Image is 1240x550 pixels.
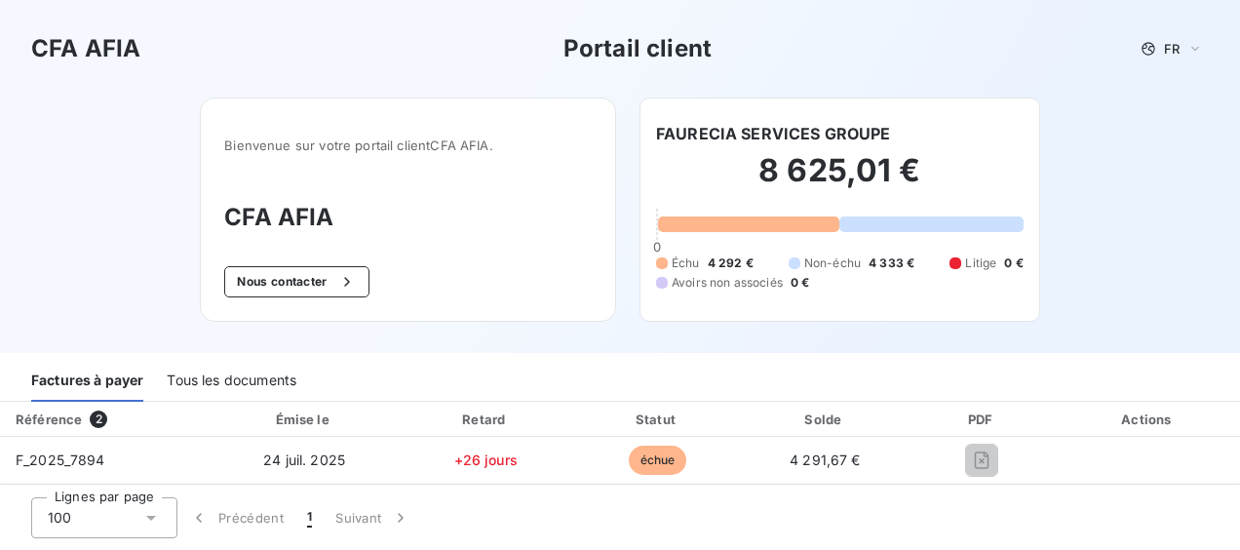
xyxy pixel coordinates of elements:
span: 100 [48,508,71,528]
span: 2 [90,411,107,428]
span: 24 juil. 2025 [263,452,345,468]
span: +26 jours [454,452,518,468]
div: Retard [403,410,568,429]
button: Nous contacter [224,266,368,297]
h3: Portail client [563,31,712,66]
div: Factures à payer [31,361,143,402]
span: Non-échu [804,255,861,272]
div: Solde [746,410,904,429]
span: F_2025_7894 [16,452,105,468]
h6: FAURECIA SERVICES GROUPE [656,122,891,145]
span: 4 333 € [869,255,914,272]
span: 4 292 € [708,255,754,272]
span: 0 [653,239,661,255]
span: 1 [307,508,312,528]
div: Actions [1061,410,1236,429]
button: Suivant [324,497,422,538]
div: Référence [16,412,82,427]
h2: 8 625,01 € [656,151,1024,210]
span: FR [1164,41,1180,57]
h3: CFA AFIA [224,200,592,235]
h3: CFA AFIA [31,31,140,66]
button: 1 [295,497,324,538]
div: PDF [911,410,1053,429]
div: Tous les documents [167,361,296,402]
span: 0 € [1004,255,1023,272]
div: Statut [576,410,738,429]
div: Émise le [213,410,395,429]
span: Litige [965,255,996,272]
button: Précédent [177,497,295,538]
span: Bienvenue sur votre portail client CFA AFIA . [224,137,592,153]
span: 4 291,67 € [790,452,861,468]
span: Avoirs non associés [672,274,783,292]
span: échue [629,446,687,475]
span: Échu [672,255,700,272]
span: 0 € [791,274,809,292]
